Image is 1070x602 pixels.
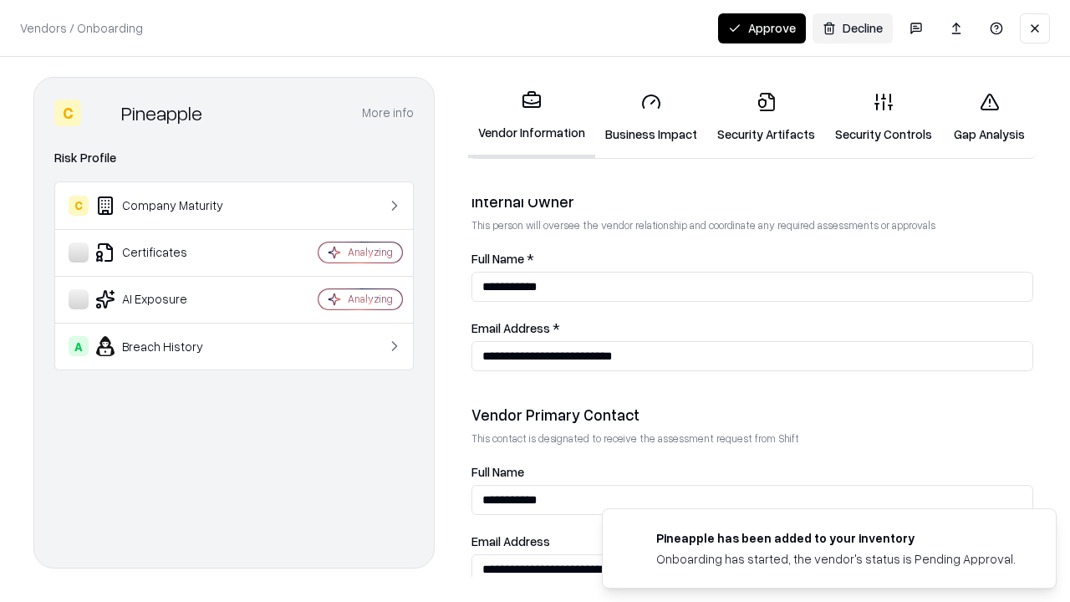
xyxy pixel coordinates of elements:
[471,322,1033,334] label: Email Address *
[54,148,414,168] div: Risk Profile
[471,405,1033,425] div: Vendor Primary Contact
[471,466,1033,478] label: Full Name
[825,79,942,156] a: Security Controls
[813,13,893,43] button: Decline
[471,191,1033,212] div: Internal Owner
[595,79,707,156] a: Business Impact
[69,196,268,216] div: Company Maturity
[348,245,393,259] div: Analyzing
[69,336,268,356] div: Breach History
[471,431,1033,446] p: This contact is designated to receive the assessment request from Shift
[471,218,1033,232] p: This person will oversee the vendor relationship and coordinate any required assessments or appro...
[656,529,1016,547] div: Pineapple has been added to your inventory
[471,253,1033,265] label: Full Name *
[69,242,268,263] div: Certificates
[468,77,595,158] a: Vendor Information
[69,336,89,356] div: A
[656,550,1016,568] div: Onboarding has started, the vendor's status is Pending Approval.
[348,292,393,306] div: Analyzing
[20,19,143,37] p: Vendors / Onboarding
[942,79,1037,156] a: Gap Analysis
[362,98,414,128] button: More info
[707,79,825,156] a: Security Artifacts
[471,535,1033,548] label: Email Address
[623,529,643,549] img: pineappleenergy.com
[88,99,115,126] img: Pineapple
[718,13,806,43] button: Approve
[54,99,81,126] div: C
[69,289,268,309] div: AI Exposure
[69,196,89,216] div: C
[121,99,202,126] div: Pineapple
